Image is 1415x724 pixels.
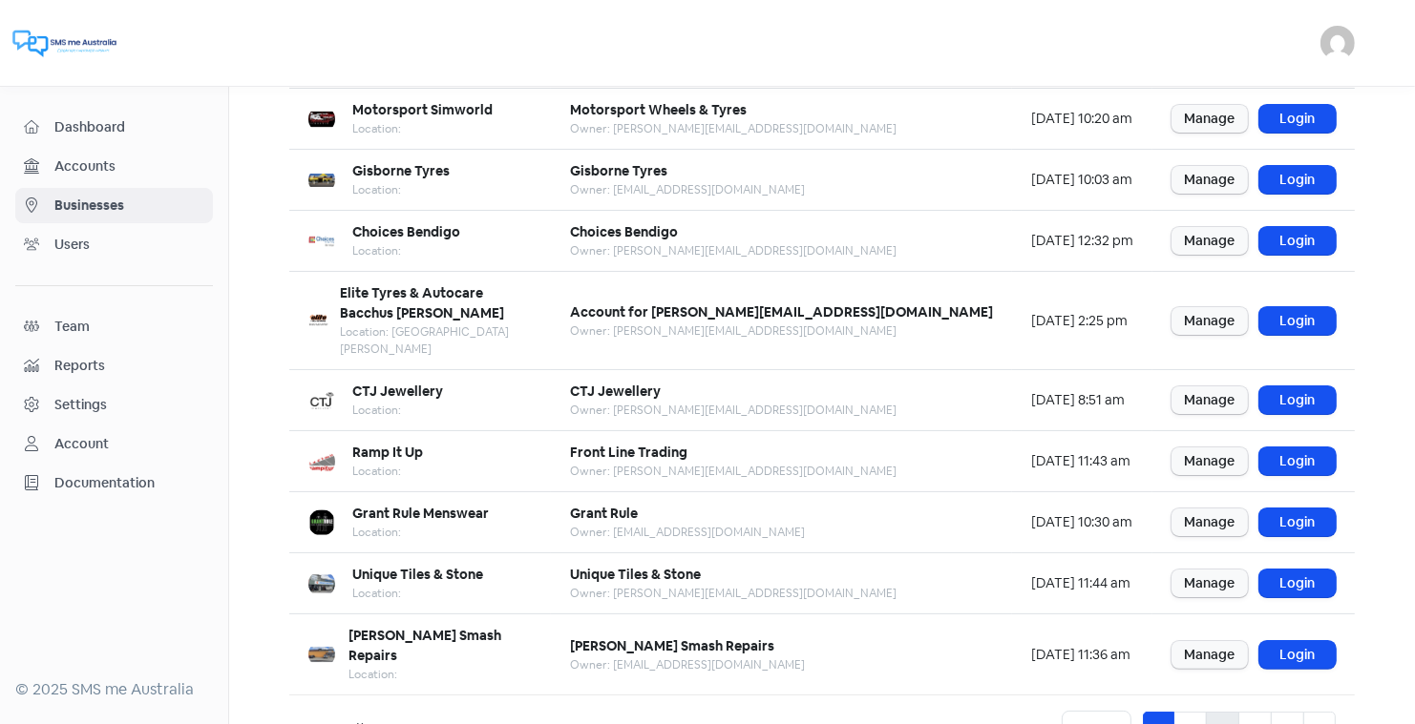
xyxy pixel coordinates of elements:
[308,448,335,475] img: 35f4c1ad-4f2e-48ad-ab30-5155fdf70f3d-250x250.png
[1172,508,1248,536] a: Manage
[308,167,335,194] img: 63d568eb-2aa7-4a3e-ac80-3fa331f9deb7-250x250.png
[308,228,335,255] img: 0e827074-2277-4e51-9f29-4863781f49ff-250x250.png
[352,120,493,137] div: Location:
[1259,166,1336,194] a: Login
[308,641,335,668] img: 41d3e966-6eab-4070-a8ed-998341c7dede-250x250.png
[1031,451,1133,471] div: [DATE] 11:43 am
[1031,170,1133,190] div: [DATE] 10:03 am
[15,465,213,501] a: Documentation
[1259,227,1336,255] a: Login
[54,473,204,493] span: Documentation
[570,524,805,541] div: Owner: [EMAIL_ADDRESS][DOMAIN_NAME]
[308,509,335,536] img: 4a6b15b7-8deb-4f81-962f-cd6db14835d5-250x250.png
[308,570,335,597] img: 052dc0f5-0326-4f27-ad8e-36ef436f33b3-250x250.png
[1172,447,1248,475] a: Manage
[352,101,493,118] b: Motorsport Simworld
[570,383,661,400] b: CTJ Jewellery
[352,402,443,419] div: Location:
[54,196,204,216] span: Businesses
[1031,109,1133,129] div: [DATE] 10:20 am
[1172,386,1248,414] a: Manage
[352,242,460,259] div: Location:
[1259,105,1336,133] a: Login
[340,284,504,321] b: Elite Tyres & Autocare Bacchus [PERSON_NAME]
[1031,573,1133,593] div: [DATE] 11:44 am
[1031,231,1133,251] div: [DATE] 12:32 pm
[1031,311,1133,331] div: [DATE] 2:25 pm
[54,395,107,415] div: Settings
[570,444,687,461] b: Front Line Trading
[570,303,993,321] b: Account for [PERSON_NAME][EMAIL_ADDRESS][DOMAIN_NAME]
[1259,386,1336,414] a: Login
[1259,447,1336,475] a: Login
[352,505,489,522] b: Grant Rule Menswear
[348,666,532,683] div: Location:
[570,402,897,419] div: Owner: [PERSON_NAME][EMAIL_ADDRESS][DOMAIN_NAME]
[352,566,483,583] b: Unique Tiles & Stone
[352,463,423,480] div: Location:
[54,434,109,454] div: Account
[352,524,489,541] div: Location:
[352,585,483,602] div: Location:
[15,678,213,701] div: © 2025 SMS me Australia
[570,242,897,259] div: Owner: [PERSON_NAME][EMAIL_ADDRESS][DOMAIN_NAME]
[1172,307,1248,335] a: Manage
[570,463,897,480] div: Owner: [PERSON_NAME][EMAIL_ADDRESS][DOMAIN_NAME]
[348,627,501,664] b: [PERSON_NAME] Smash Repairs
[1172,641,1248,669] a: Manage
[15,188,213,223] a: Businesses
[15,426,213,462] a: Account
[352,383,443,400] b: CTJ Jewellery
[570,566,701,583] b: Unique Tiles & Stone
[308,106,335,133] img: f04f9500-df2d-4bc6-9216-70fe99c8ada6-250x250.png
[570,322,993,340] div: Owner: [PERSON_NAME][EMAIL_ADDRESS][DOMAIN_NAME]
[352,223,460,240] b: Choices Bendigo
[15,110,213,145] a: Dashboard
[570,162,667,179] b: Gisborne Tyres
[570,181,805,198] div: Owner: [EMAIL_ADDRESS][DOMAIN_NAME]
[1259,508,1336,536] a: Login
[1172,105,1248,133] a: Manage
[54,317,204,337] span: Team
[570,223,678,240] b: Choices Bendigo
[15,348,213,383] a: Reports
[1031,390,1133,410] div: [DATE] 8:51 am
[15,149,213,184] a: Accounts
[352,181,450,198] div: Location:
[54,117,204,137] span: Dashboard
[15,387,213,423] a: Settings
[15,309,213,344] a: Team
[308,387,335,414] img: 7be11b49-75b7-437a-b653-4ef32f684f53-250x250.png
[1259,307,1336,335] a: Login
[352,162,450,179] b: Gisborne Tyres
[1172,227,1248,255] a: Manage
[340,323,532,358] div: Location: [GEOGRAPHIC_DATA][PERSON_NAME]
[1320,26,1355,60] img: User
[570,637,774,654] b: [PERSON_NAME] Smash Repairs
[1172,166,1248,194] a: Manage
[570,656,805,673] div: Owner: [EMAIL_ADDRESS][DOMAIN_NAME]
[570,120,897,137] div: Owner: [PERSON_NAME][EMAIL_ADDRESS][DOMAIN_NAME]
[352,444,423,461] b: Ramp It Up
[1172,569,1248,597] a: Manage
[1259,569,1336,597] a: Login
[1259,641,1336,669] a: Login
[1031,512,1133,532] div: [DATE] 10:30 am
[54,235,204,255] span: Users
[570,505,638,522] b: Grant Rule
[570,101,747,118] b: Motorsport Wheels & Tyres
[570,585,897,602] div: Owner: [PERSON_NAME][EMAIL_ADDRESS][DOMAIN_NAME]
[54,356,204,376] span: Reports
[1031,645,1133,665] div: [DATE] 11:36 am
[54,156,204,176] span: Accounts
[15,227,213,262] a: Users
[308,307,328,334] img: 66d538de-5a83-4c3b-bc95-2d621ac501ae-250x250.png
